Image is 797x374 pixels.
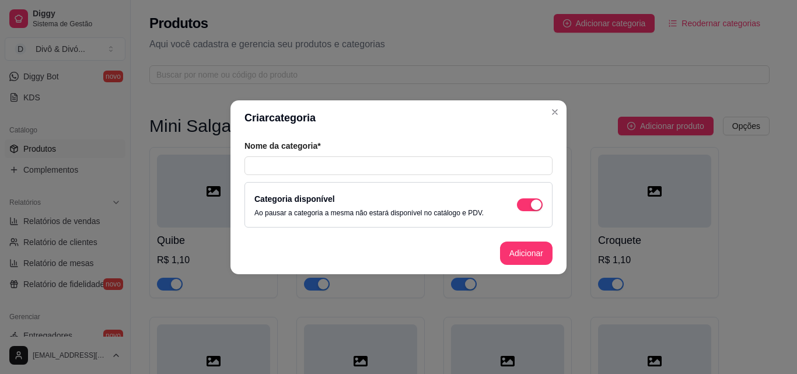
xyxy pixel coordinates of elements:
[254,208,484,218] p: Ao pausar a categoria a mesma não estará disponível no catálogo e PDV.
[546,103,564,121] button: Close
[244,140,553,152] article: Nome da categoria*
[230,100,567,135] header: Criar categoria
[254,194,335,204] label: Categoria disponível
[500,242,553,265] button: Adicionar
